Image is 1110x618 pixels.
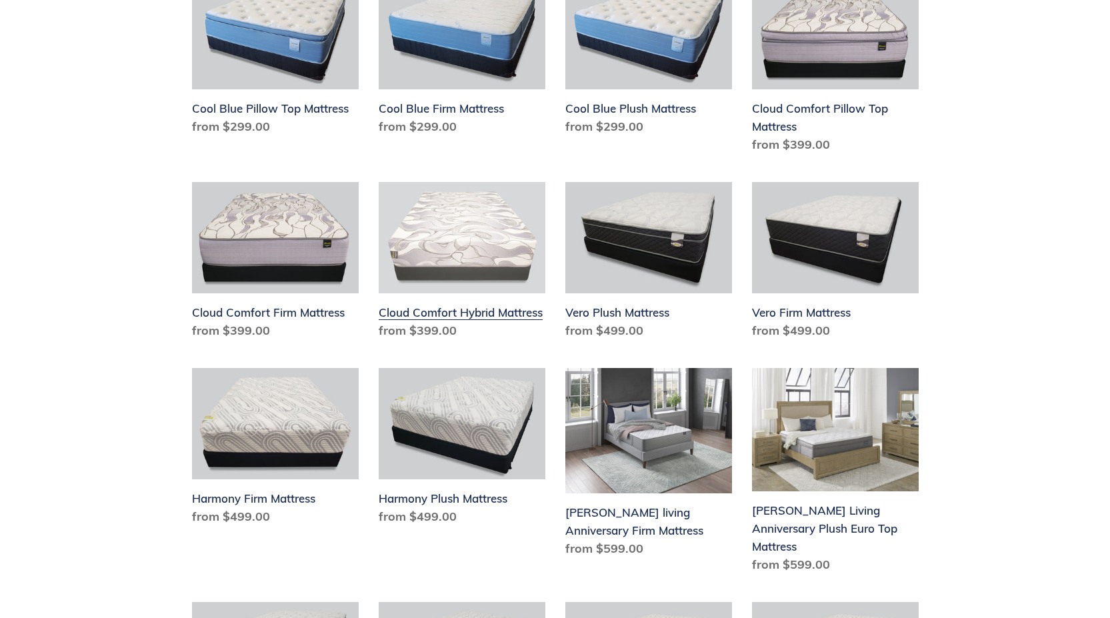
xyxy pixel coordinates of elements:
a: Cloud Comfort Firm Mattress [192,182,359,345]
a: Vero Firm Mattress [752,182,919,345]
a: Scott living Anniversary Firm Mattress [565,368,732,563]
a: Vero Plush Mattress [565,182,732,345]
a: Cloud Comfort Hybrid Mattress [379,182,545,345]
a: Harmony Plush Mattress [379,368,545,531]
a: Scott Living Anniversary Plush Euro Top Mattress [752,368,919,579]
a: Harmony Firm Mattress [192,368,359,531]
